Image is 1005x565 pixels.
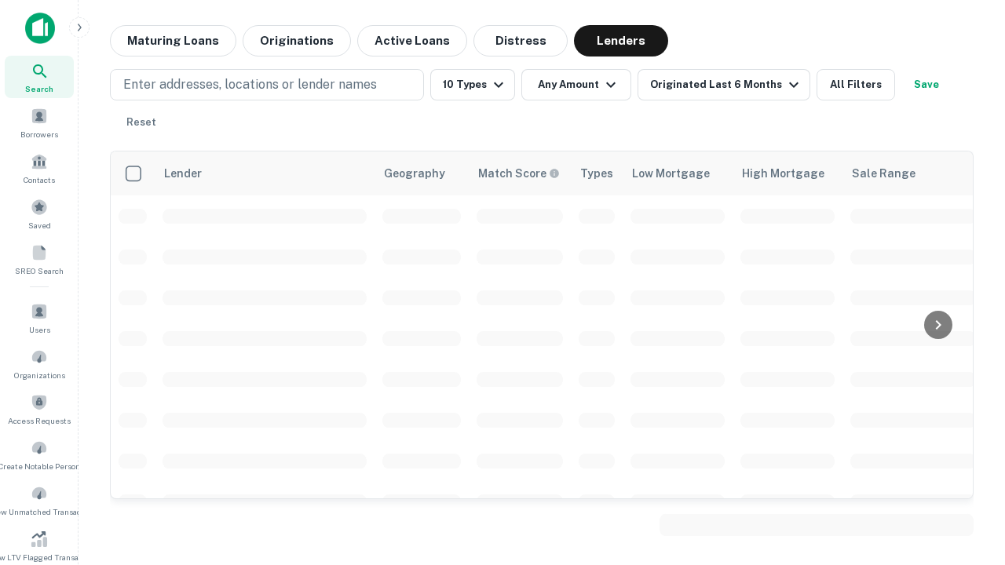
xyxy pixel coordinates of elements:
div: Geography [384,164,445,183]
a: Create Notable Person [5,433,74,476]
button: Originated Last 6 Months [638,69,810,100]
button: Lenders [574,25,668,56]
th: Sale Range [842,151,984,195]
button: All Filters [817,69,895,100]
a: SREO Search [5,238,74,280]
div: Lender [164,164,202,183]
p: Enter addresses, locations or lender names [123,75,377,94]
button: Distress [473,25,568,56]
a: Contacts [5,147,74,189]
th: Geography [375,151,469,195]
a: Borrowers [5,101,74,144]
iframe: Chat Widget [926,439,1005,515]
button: Any Amount [521,69,631,100]
span: Saved [28,219,51,231]
div: Originated Last 6 Months [650,75,803,94]
a: Saved [5,192,74,235]
img: capitalize-icon.png [25,13,55,44]
span: Organizations [14,369,65,381]
button: Enter addresses, locations or lender names [110,69,424,100]
span: Borrowers [20,128,58,140]
span: Contacts [24,173,55,186]
button: Save your search to get updates of matches that match your search criteria. [901,69,952,100]
button: 10 Types [430,69,515,100]
span: Users [29,323,50,336]
span: Access Requests [8,414,71,427]
div: Capitalize uses an advanced AI algorithm to match your search with the best lender. The match sco... [478,165,560,182]
div: Low Mortgage [632,164,710,183]
a: Review Unmatched Transactions [5,479,74,521]
th: High Mortgage [733,151,842,195]
a: Users [5,297,74,339]
th: Low Mortgage [623,151,733,195]
div: High Mortgage [742,164,824,183]
button: Reset [116,107,166,138]
button: Originations [243,25,351,56]
a: Organizations [5,342,74,385]
div: Types [580,164,613,183]
a: Access Requests [5,388,74,430]
button: Active Loans [357,25,467,56]
span: SREO Search [15,264,64,277]
th: Types [571,151,623,195]
a: Search [5,56,74,98]
div: Sale Range [852,164,915,183]
button: Maturing Loans [110,25,236,56]
h6: Match Score [478,165,557,182]
th: Capitalize uses an advanced AI algorithm to match your search with the best lender. The match sco... [469,151,571,195]
th: Lender [155,151,375,195]
span: Search [25,82,53,95]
